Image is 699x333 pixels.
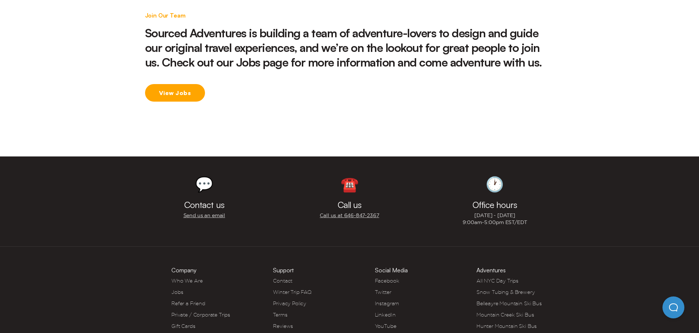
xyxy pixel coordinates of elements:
a: Privacy Policy [273,300,306,306]
a: Instagram [375,300,399,306]
a: Contact [273,278,292,284]
h3: Social Media [375,267,408,273]
a: Snow Tubing & Brewery [476,289,535,295]
a: View Jobs [145,84,205,102]
a: Facebook [375,278,399,284]
a: Belleayre Mountain Ski Bus [476,300,542,306]
a: Terms [273,312,287,318]
div: ☎️ [341,177,359,192]
p: Join Our Team [145,11,554,20]
a: All NYC Day Trips [476,278,518,284]
a: Winter Trip FAQ [273,289,312,295]
a: Reviews [273,323,293,329]
h3: Adventures [476,267,506,273]
a: Call us at 646‍-847‍-2367 [320,212,379,219]
a: LinkedIn [375,312,396,318]
h3: Call us [338,200,361,209]
h3: Support [273,267,294,273]
a: Send us an email [183,212,225,219]
a: Gift Cards [171,323,195,329]
a: Who We Are [171,278,202,284]
a: Jobs [171,289,183,295]
a: YouTube [375,323,396,329]
h2: Sourced Adventures is building a team of adventure-lovers to design and guide our original travel... [145,26,554,69]
p: [DATE] - [DATE] 9:00am-5:00pm EST/EDT [463,212,527,226]
div: 💬 [195,177,213,192]
a: Hunter Mountain Ski Bus [476,323,537,329]
a: Refer a Friend [171,300,205,306]
h3: Company [171,267,197,273]
a: Private / Corporate Trips [171,312,230,318]
iframe: Help Scout Beacon - Open [662,296,684,318]
a: Mountain Creek Ski Bus [476,312,534,318]
h3: Contact us [184,200,224,209]
a: Twitter [375,289,391,295]
div: 🕐 [486,177,504,192]
h3: Office hours [472,200,517,209]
